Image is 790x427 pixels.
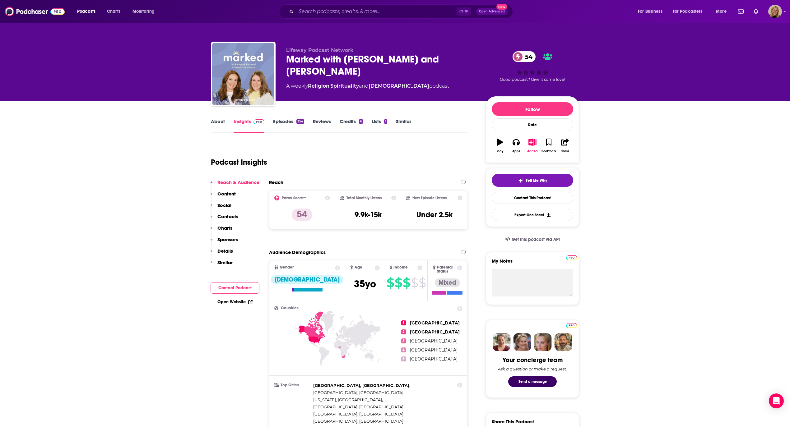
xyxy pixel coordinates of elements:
span: Good podcast? Give it some love! [500,77,565,82]
span: Get this podcast via API [512,237,560,242]
div: A weekly podcast [286,82,449,90]
button: Content [211,191,236,202]
span: , [313,403,404,411]
a: Spirituality [330,83,359,89]
span: [GEOGRAPHIC_DATA], [GEOGRAPHIC_DATA] [313,390,403,395]
button: Share [557,135,573,157]
button: Export One-Sheet [492,209,573,221]
a: Reviews [313,118,331,133]
img: Jules Profile [534,333,552,351]
span: , [313,396,383,403]
span: Open Advanced [479,10,505,13]
span: For Business [638,7,662,16]
a: Open Website [217,299,253,305]
h3: Share This Podcast [492,419,534,425]
span: 1 [401,320,406,325]
span: $ [403,278,410,288]
a: Pro website [566,254,577,260]
button: Social [211,202,231,214]
span: Charts [107,7,120,16]
p: Content [217,191,236,197]
span: , [329,83,330,89]
span: 54 [519,51,536,62]
span: Ctrl K [457,7,471,16]
button: Play [492,135,508,157]
a: Lists1 [372,118,387,133]
button: open menu [669,7,712,16]
span: [GEOGRAPHIC_DATA], [GEOGRAPHIC_DATA] [313,383,409,388]
input: Search podcasts, credits, & more... [296,7,457,16]
span: $ [411,278,418,288]
a: Charts [103,7,124,16]
div: Search podcasts, credits, & more... [285,4,519,19]
a: Similar [396,118,411,133]
span: , [313,389,404,396]
label: My Notes [492,258,573,269]
span: , [313,382,410,389]
button: Added [524,135,541,157]
a: Get this podcast via API [500,232,565,247]
span: More [716,7,727,16]
span: Income [393,265,408,269]
button: Show profile menu [768,5,782,18]
a: Pro website [566,322,577,328]
span: [GEOGRAPHIC_DATA] [410,356,458,362]
button: Open AdvancedNew [476,8,508,15]
span: 35 yo [354,278,376,290]
button: Sponsors [211,236,238,248]
span: 3 [401,338,406,343]
img: Podchaser - Follow, Share and Rate Podcasts [5,6,65,17]
span: [GEOGRAPHIC_DATA], [GEOGRAPHIC_DATA] [313,411,403,416]
span: 4 [401,347,406,352]
a: Credits6 [340,118,363,133]
span: [US_STATE], [GEOGRAPHIC_DATA] [313,397,382,402]
span: [GEOGRAPHIC_DATA] [410,329,460,335]
p: Similar [217,259,233,265]
div: Open Intercom Messenger [769,393,784,408]
a: Contact This Podcast [492,192,573,204]
button: Send a message [508,376,557,387]
h2: Audience Demographics [269,249,326,255]
img: Barbara Profile [513,333,531,351]
div: 354 [296,119,304,124]
a: Episodes354 [273,118,304,133]
p: 54 [292,209,312,221]
h2: New Episode Listens [412,196,447,200]
a: [DEMOGRAPHIC_DATA] [369,83,429,89]
span: $ [395,278,402,288]
span: $ [387,278,394,288]
h2: Total Monthly Listens [346,196,382,200]
h2: Reach [269,179,283,185]
span: Age [355,265,362,269]
a: Religion [308,83,329,89]
span: [GEOGRAPHIC_DATA] [410,347,458,353]
span: Parental Status [437,265,456,273]
button: open menu [128,7,163,16]
h2: Power Score™ [282,196,306,200]
button: Follow [492,102,573,116]
a: InsightsPodchaser Pro [234,118,264,133]
div: Apps [512,149,520,153]
button: Apps [508,135,524,157]
div: 54Good podcast? Give it some love! [486,47,579,86]
button: Contact Podcast [211,282,259,294]
img: Podchaser Pro [566,323,577,328]
button: open menu [634,7,670,16]
span: For Podcasters [673,7,703,16]
span: 5 [401,356,406,361]
a: Show notifications dropdown [736,6,746,17]
p: Contacts [217,214,238,219]
div: Ask a question or make a request. [498,366,567,371]
a: About [211,118,225,133]
img: Sydney Profile [493,333,511,351]
div: Bookmark [541,149,556,153]
div: Play [497,149,503,153]
span: Monitoring [132,7,155,16]
span: $ [419,278,426,288]
p: Charts [217,225,232,231]
button: Reach & Audience [211,179,259,191]
p: Social [217,202,231,208]
h3: 9.9k-15k [355,210,382,219]
div: 6 [359,119,363,124]
div: 1 [384,119,387,124]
